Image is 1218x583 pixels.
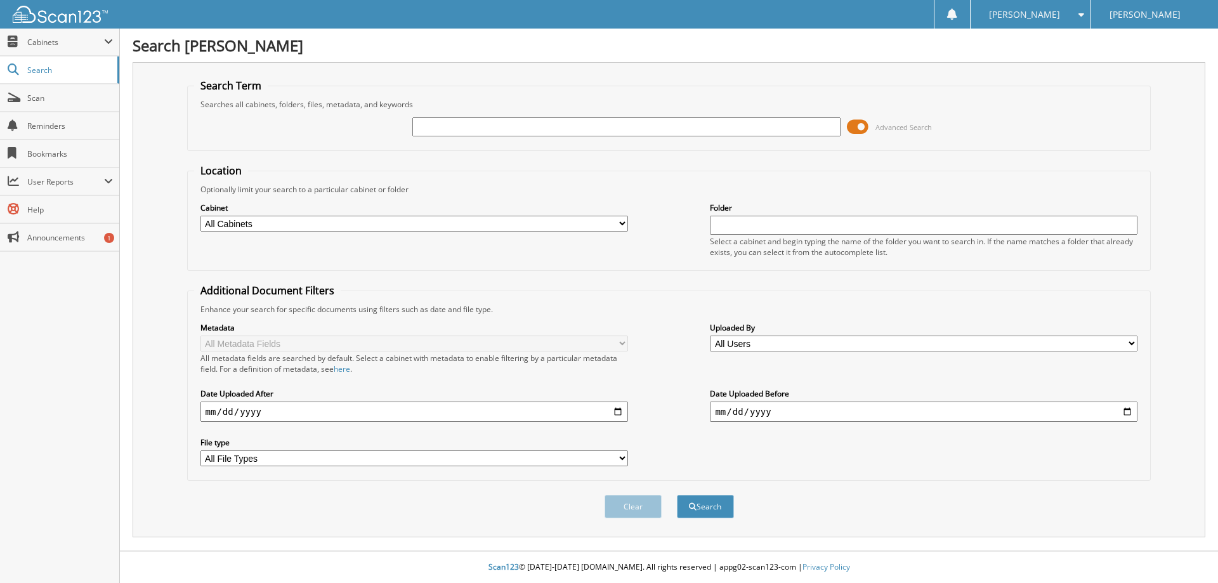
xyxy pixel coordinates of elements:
span: User Reports [27,176,104,187]
div: © [DATE]-[DATE] [DOMAIN_NAME]. All rights reserved | appg02-scan123-com | [120,552,1218,583]
h1: Search [PERSON_NAME] [133,35,1205,56]
div: Optionally limit your search to a particular cabinet or folder [194,184,1144,195]
legend: Additional Document Filters [194,284,341,298]
label: Date Uploaded Before [710,388,1137,399]
div: Select a cabinet and begin typing the name of the folder you want to search in. If the name match... [710,236,1137,258]
button: Search [677,495,734,518]
span: Help [27,204,113,215]
div: All metadata fields are searched by default. Select a cabinet with metadata to enable filtering b... [200,353,628,374]
span: [PERSON_NAME] [1110,11,1181,18]
input: start [200,402,628,422]
div: Enhance your search for specific documents using filters such as date and file type. [194,304,1144,315]
span: Reminders [27,121,113,131]
input: end [710,402,1137,422]
span: Bookmarks [27,148,113,159]
span: Cabinets [27,37,104,48]
div: Searches all cabinets, folders, files, metadata, and keywords [194,99,1144,110]
a: here [334,364,350,374]
span: Advanced Search [875,122,932,132]
a: Privacy Policy [802,561,850,572]
label: File type [200,437,628,448]
legend: Search Term [194,79,268,93]
img: scan123-logo-white.svg [13,6,108,23]
button: Clear [605,495,662,518]
label: Metadata [200,322,628,333]
span: Scan [27,93,113,103]
span: Search [27,65,111,75]
label: Folder [710,202,1137,213]
label: Cabinet [200,202,628,213]
span: Announcements [27,232,113,243]
label: Date Uploaded After [200,388,628,399]
span: [PERSON_NAME] [989,11,1060,18]
label: Uploaded By [710,322,1137,333]
div: 1 [104,233,114,243]
span: Scan123 [488,561,519,572]
legend: Location [194,164,248,178]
